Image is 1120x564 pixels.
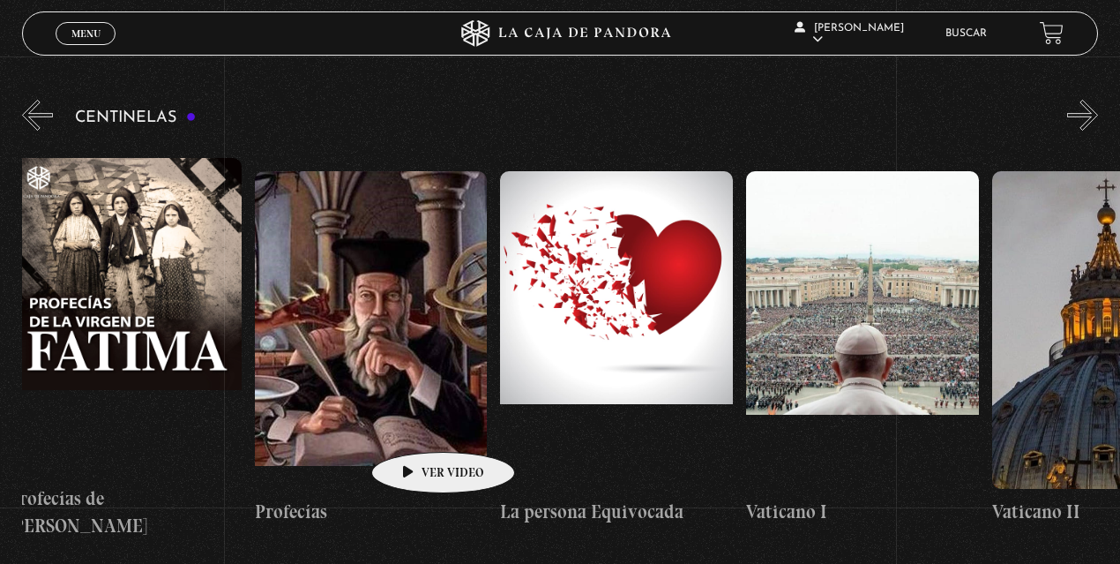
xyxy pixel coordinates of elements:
[255,498,488,526] h4: Profecías
[746,144,979,554] a: Vaticano I
[1067,100,1098,131] button: Next
[75,109,196,126] h3: Centinelas
[9,485,242,540] h4: Profecías de [PERSON_NAME]
[795,23,904,45] span: [PERSON_NAME]
[255,144,488,554] a: Profecías
[500,144,733,554] a: La persona Equivocada
[945,28,987,39] a: Buscar
[9,144,242,554] a: Profecías de [PERSON_NAME]
[746,498,979,526] h4: Vaticano I
[1040,21,1064,45] a: View your shopping cart
[65,43,107,56] span: Cerrar
[22,100,53,131] button: Previous
[71,28,101,39] span: Menu
[500,498,733,526] h4: La persona Equivocada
